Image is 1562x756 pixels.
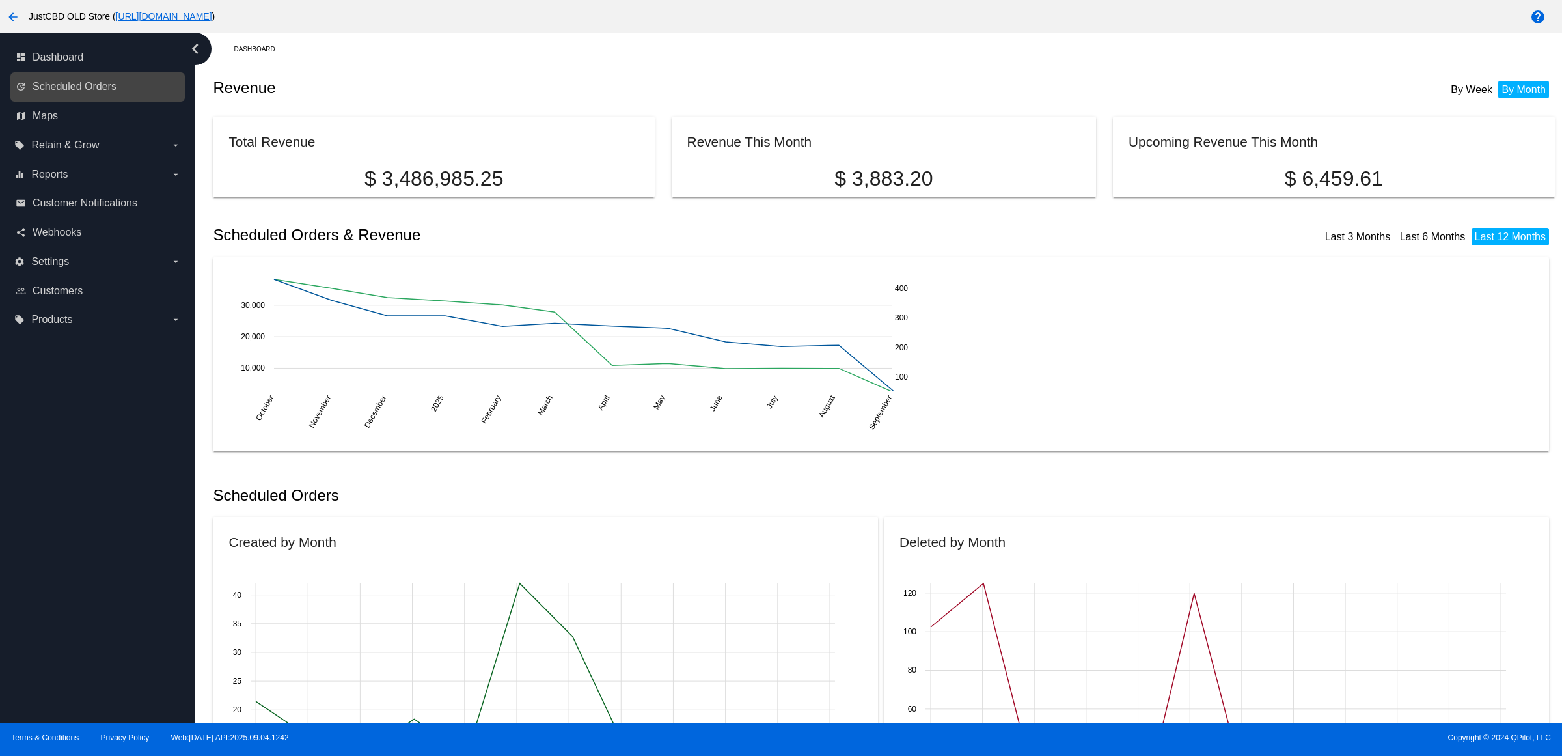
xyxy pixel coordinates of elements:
[171,169,181,180] i: arrow_drop_down
[241,332,266,341] text: 20,000
[33,51,83,63] span: Dashboard
[29,11,215,21] span: JustCBD OLD Store ( )
[899,535,1006,550] h2: Deleted by Month
[16,281,181,301] a: people_outline Customers
[307,393,333,429] text: November
[765,393,780,410] text: July
[14,169,25,180] i: equalizer
[652,393,667,411] text: May
[101,733,150,742] a: Privacy Policy
[233,677,242,686] text: 25
[33,81,116,92] span: Scheduled Orders
[480,393,503,425] text: February
[33,285,83,297] span: Customers
[31,256,69,268] span: Settings
[171,733,289,742] a: Web:[DATE] API:2025.09.04.1242
[241,363,266,372] text: 10,000
[11,733,79,742] a: Terms & Conditions
[908,705,917,714] text: 60
[1498,81,1549,98] li: By Month
[33,110,58,122] span: Maps
[185,38,206,59] i: chevron_left
[1400,231,1466,242] a: Last 6 Months
[363,393,389,429] text: December
[241,300,266,309] text: 30,000
[31,314,72,326] span: Products
[16,198,26,208] i: email
[596,393,612,412] text: April
[254,393,276,422] text: October
[817,393,837,419] text: August
[171,257,181,267] i: arrow_drop_down
[31,139,99,151] span: Retain & Grow
[708,393,724,413] text: June
[228,134,315,149] h2: Total Revenue
[16,222,181,243] a: share Webhooks
[14,257,25,267] i: settings
[1447,81,1496,98] li: By Week
[908,666,917,675] text: 80
[687,134,812,149] h2: Revenue This Month
[895,283,908,292] text: 400
[895,343,908,352] text: 200
[233,706,242,715] text: 20
[33,227,81,238] span: Webhooks
[430,393,446,413] text: 2025
[895,313,908,322] text: 300
[1129,134,1318,149] h2: Upcoming Revenue This Month
[536,393,555,417] text: March
[903,627,916,636] text: 100
[14,140,25,150] i: local_offer
[16,52,26,63] i: dashboard
[233,648,242,657] text: 30
[1325,231,1391,242] a: Last 3 Months
[903,589,916,598] text: 120
[16,111,26,121] i: map
[213,79,884,97] h2: Revenue
[31,169,68,180] span: Reports
[116,11,212,21] a: [URL][DOMAIN_NAME]
[5,9,21,25] mat-icon: arrow_back
[233,619,242,628] text: 35
[687,167,1081,191] p: $ 3,883.20
[14,315,25,325] i: local_offer
[16,286,26,296] i: people_outline
[228,167,638,191] p: $ 3,486,985.25
[1530,9,1546,25] mat-icon: help
[16,227,26,238] i: share
[16,81,26,92] i: update
[895,372,908,382] text: 100
[171,315,181,325] i: arrow_drop_down
[228,535,336,550] h2: Created by Month
[16,105,181,126] a: map Maps
[1475,231,1546,242] a: Last 12 Months
[213,226,884,244] h2: Scheduled Orders & Revenue
[16,47,181,68] a: dashboard Dashboard
[213,486,884,505] h2: Scheduled Orders
[16,193,181,214] a: email Customer Notifications
[171,140,181,150] i: arrow_drop_down
[16,76,181,97] a: update Scheduled Orders
[1129,167,1539,191] p: $ 6,459.61
[233,591,242,600] text: 40
[33,197,137,209] span: Customer Notifications
[868,393,894,431] text: September
[234,39,286,59] a: Dashboard
[792,733,1551,742] span: Copyright © 2024 QPilot, LLC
